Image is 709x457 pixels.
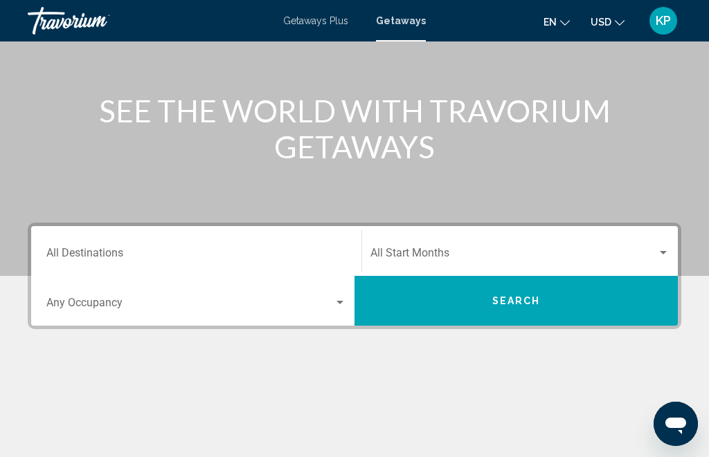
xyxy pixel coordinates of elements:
div: Search widget [31,226,678,326]
button: Change currency [591,12,625,32]
h1: SEE THE WORLD WITH TRAVORIUM GETAWAYS [95,93,614,165]
iframe: Button to launch messaging window [654,402,698,446]
a: Travorium [28,7,269,35]
span: Search [492,296,541,307]
button: Search [354,276,678,326]
button: Change language [544,12,570,32]
span: USD [591,17,611,28]
span: KP [656,14,671,28]
span: en [544,17,557,28]
a: Getaways [376,15,426,26]
button: User Menu [645,6,681,35]
a: Getaways Plus [283,15,348,26]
